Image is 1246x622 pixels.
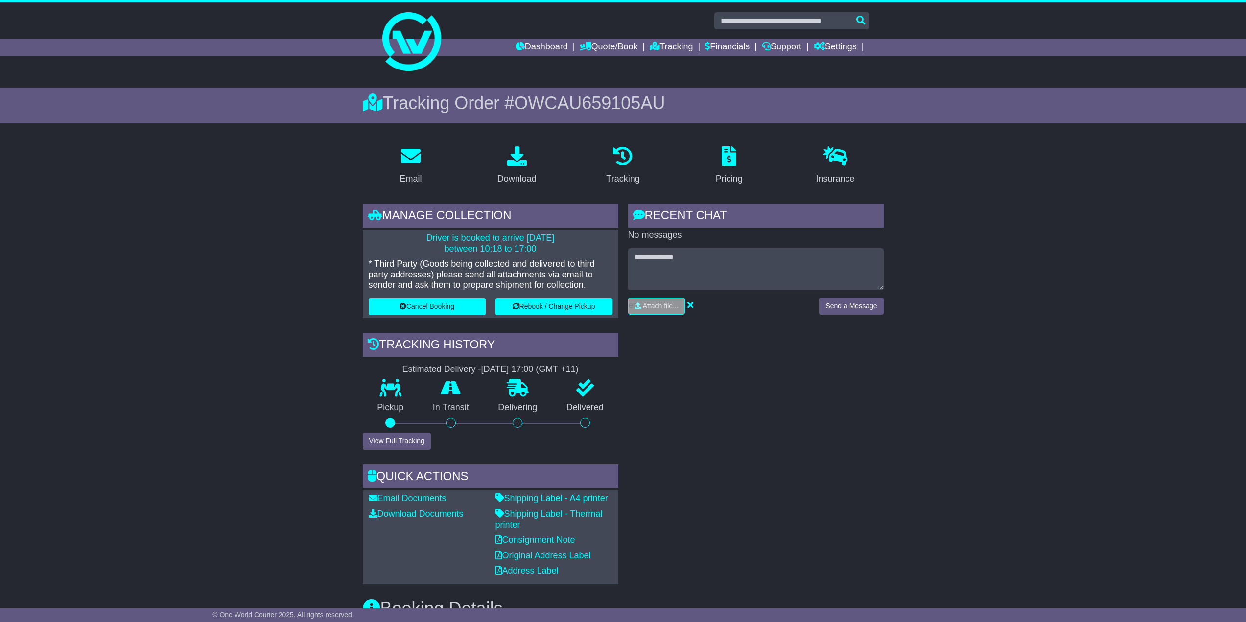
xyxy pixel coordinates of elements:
[363,204,618,230] div: Manage collection
[705,39,750,56] a: Financials
[816,172,855,185] div: Insurance
[650,39,693,56] a: Tracking
[212,611,354,619] span: © One World Courier 2025. All rights reserved.
[716,172,743,185] div: Pricing
[481,364,579,375] div: [DATE] 17:00 (GMT +11)
[819,298,883,315] button: Send a Message
[709,143,749,189] a: Pricing
[628,204,884,230] div: RECENT CHAT
[400,172,422,185] div: Email
[369,298,486,315] button: Cancel Booking
[363,433,431,450] button: View Full Tracking
[552,402,618,413] p: Delivered
[495,535,575,545] a: Consignment Note
[516,39,568,56] a: Dashboard
[762,39,801,56] a: Support
[514,93,665,113] span: OWCAU659105AU
[580,39,637,56] a: Quote/Book
[814,39,857,56] a: Settings
[484,402,552,413] p: Delivering
[495,509,603,530] a: Shipping Label - Thermal printer
[363,333,618,359] div: Tracking history
[363,364,618,375] div: Estimated Delivery -
[497,172,537,185] div: Download
[491,143,543,189] a: Download
[363,464,618,491] div: Quick Actions
[369,259,612,291] p: * Third Party (Goods being collected and delivered to third party addresses) please send all atta...
[369,509,464,519] a: Download Documents
[369,233,612,254] p: Driver is booked to arrive [DATE] between 10:18 to 17:00
[418,402,484,413] p: In Transit
[369,493,447,503] a: Email Documents
[606,172,639,185] div: Tracking
[495,493,608,503] a: Shipping Label - A4 printer
[495,566,559,576] a: Address Label
[495,551,591,560] a: Original Address Label
[363,92,884,114] div: Tracking Order #
[495,298,612,315] button: Rebook / Change Pickup
[393,143,428,189] a: Email
[628,230,884,241] p: No messages
[363,599,884,619] h3: Booking Details
[600,143,646,189] a: Tracking
[363,402,419,413] p: Pickup
[810,143,861,189] a: Insurance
